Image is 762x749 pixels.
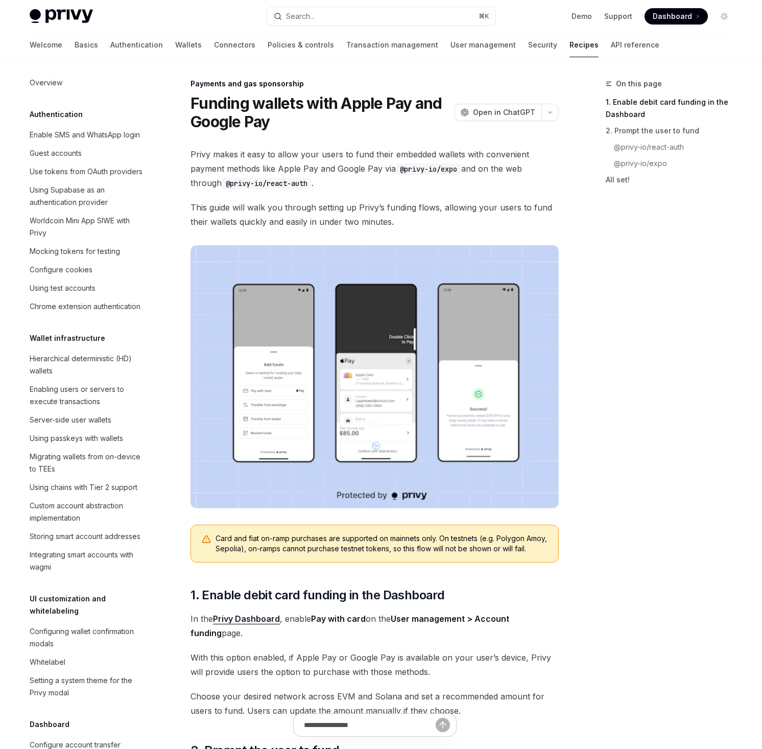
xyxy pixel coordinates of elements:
[30,245,120,258] div: Mocking tokens for testing
[473,107,535,118] span: Open in ChatGPT
[214,33,255,57] a: Connectors
[21,497,152,527] a: Custom account abstraction implementation
[396,163,461,175] code: @privy-io/expo
[606,155,741,172] a: @privy-io/expo
[606,139,741,155] a: @privy-io/react-auth
[21,527,152,546] a: Storing smart account addresses
[21,74,152,92] a: Overview
[190,587,444,603] span: 1. Enable debit card funding in the Dashboard
[30,656,65,668] div: Whitelabel
[30,414,111,426] div: Server-side user wallets
[21,546,152,576] a: Integrating smart accounts with wagmi
[30,77,62,89] div: Overview
[216,533,548,554] div: Card and fiat on-ramp purchases are supported on mainnets only. On testnets (e.g. Polygon Amoy, S...
[190,79,559,89] div: Payments and gas sponsorship
[569,33,599,57] a: Recipes
[21,279,152,297] a: Using test accounts
[30,33,62,57] a: Welcome
[571,11,592,21] a: Demo
[190,612,559,640] span: In the , enable on the page.
[30,264,92,276] div: Configure cookies
[30,500,146,524] div: Custom account abstraction implementation
[30,481,137,494] div: Using chains with Tier 2 support
[30,432,123,444] div: Using passkeys with wallets
[30,9,93,24] img: light logo
[21,162,152,181] a: Use tokens from OAuth providers
[21,349,152,380] a: Hierarchical deterministic (HD) wallets
[190,200,559,229] span: This guide will walk you through setting up Privy’s funding flows, allowing your users to fund th...
[30,593,152,617] h5: UI customization and whitelabeling
[268,33,334,57] a: Policies & controls
[30,549,146,573] div: Integrating smart accounts with wagmi
[190,94,450,131] h1: Funding wallets with Apple Pay and Google Pay
[304,714,436,736] input: Ask a question...
[30,353,146,377] div: Hierarchical deterministic (HD) wallets
[606,94,741,123] a: 1. Enable debit card funding in the Dashboard
[653,11,692,21] span: Dashboard
[30,282,96,294] div: Using test accounts
[30,674,146,699] div: Setting a system theme for the Privy modal
[30,625,146,650] div: Configuring wallet confirmation modals
[30,215,146,239] div: Worldcoin Mini App SIWE with Privy
[21,429,152,448] a: Using passkeys with wallets
[21,297,152,316] a: Chrome extension authentication
[21,622,152,653] a: Configuring wallet confirmation modals
[30,451,146,475] div: Migrating wallets from on-device to TEEs
[190,650,559,679] span: With this option enabled, if Apple Pay or Google Pay is available on your user’s device, Privy wi...
[190,689,559,718] span: Choose your desired network across EVM and Solana and set a recommended amount for users to fund....
[30,300,140,313] div: Chrome extension authentication
[606,172,741,188] a: All set!
[30,332,105,344] h5: Wallet infrastructure
[286,10,315,22] div: Search...
[110,33,163,57] a: Authentication
[454,104,541,121] button: Open in ChatGPT
[75,33,98,57] a: Basics
[21,144,152,162] a: Guest accounts
[21,242,152,261] a: Mocking tokens for testing
[21,478,152,497] a: Using chains with Tier 2 support
[175,33,202,57] a: Wallets
[604,11,632,21] a: Support
[645,8,708,25] a: Dashboard
[436,718,450,732] button: Send message
[267,7,495,26] button: Open search
[528,33,557,57] a: Security
[479,12,489,20] span: ⌘ K
[606,123,741,139] a: 2. Prompt the user to fund
[30,718,69,731] h5: Dashboard
[611,33,659,57] a: API reference
[21,126,152,144] a: Enable SMS and WhatsApp login
[616,78,662,90] span: On this page
[201,534,211,545] svg: Warning
[346,33,438,57] a: Transaction management
[213,614,280,624] a: Privy Dashboard
[21,411,152,429] a: Server-side user wallets
[21,448,152,478] a: Migrating wallets from on-device to TEEs
[450,33,516,57] a: User management
[21,380,152,411] a: Enabling users or servers to execute transactions
[222,178,312,189] code: @privy-io/react-auth
[311,614,366,624] strong: Pay with card
[30,108,83,121] h5: Authentication
[30,383,146,408] div: Enabling users or servers to execute transactions
[30,184,146,208] div: Using Supabase as an authentication provider
[190,245,559,508] img: card-based-funding
[190,147,559,190] span: Privy makes it easy to allow your users to fund their embedded wallets with convenient payment me...
[21,261,152,279] a: Configure cookies
[21,181,152,212] a: Using Supabase as an authentication provider
[30,166,142,178] div: Use tokens from OAuth providers
[30,129,140,141] div: Enable SMS and WhatsApp login
[30,530,140,543] div: Storing smart account addresses
[716,8,732,25] button: Toggle dark mode
[21,212,152,242] a: Worldcoin Mini App SIWE with Privy
[21,671,152,702] a: Setting a system theme for the Privy modal
[21,653,152,671] a: Whitelabel
[30,147,82,159] div: Guest accounts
